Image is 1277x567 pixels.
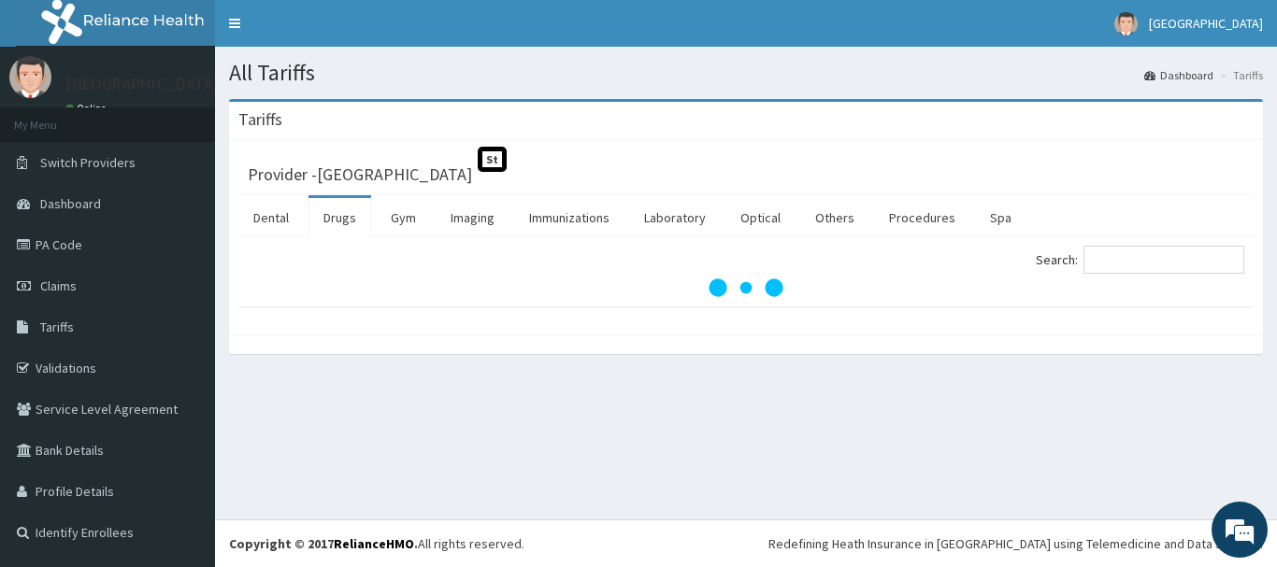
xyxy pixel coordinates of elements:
span: Claims [40,277,77,294]
svg: audio-loading [709,250,783,325]
a: Gym [376,198,431,237]
a: Imaging [436,198,509,237]
h3: Provider - [GEOGRAPHIC_DATA] [248,166,472,183]
span: [GEOGRAPHIC_DATA] [1149,15,1263,32]
a: Immunizations [514,198,624,237]
p: [GEOGRAPHIC_DATA] [65,76,220,92]
input: Search: [1083,246,1244,274]
span: Dashboard [40,195,101,212]
a: Spa [975,198,1026,237]
h3: Tariffs [238,111,282,128]
h1: All Tariffs [229,61,1263,85]
div: Redefining Heath Insurance in [GEOGRAPHIC_DATA] using Telemedicine and Data Science! [768,534,1263,553]
a: Laboratory [629,198,721,237]
a: Online [65,102,110,115]
span: Switch Providers [40,154,136,171]
a: Procedures [874,198,970,237]
footer: All rights reserved. [215,519,1277,567]
img: d_794563401_company_1708531726252_794563401 [35,93,76,140]
a: Others [800,198,869,237]
a: Optical [725,198,796,237]
div: Chat with us now [97,105,314,129]
textarea: Type your message and hit 'Enter' [9,373,356,438]
label: Search: [1036,246,1244,274]
strong: Copyright © 2017 . [229,535,418,552]
a: RelianceHMO [334,535,414,552]
a: Dashboard [1144,67,1213,83]
span: We're online! [108,166,258,355]
div: Minimize live chat window [307,9,352,54]
span: St [478,147,507,172]
img: User Image [1114,12,1138,35]
img: User Image [9,56,51,98]
span: Tariffs [40,319,74,335]
li: Tariffs [1215,67,1263,83]
a: Dental [238,198,304,237]
a: Drugs [308,198,371,237]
